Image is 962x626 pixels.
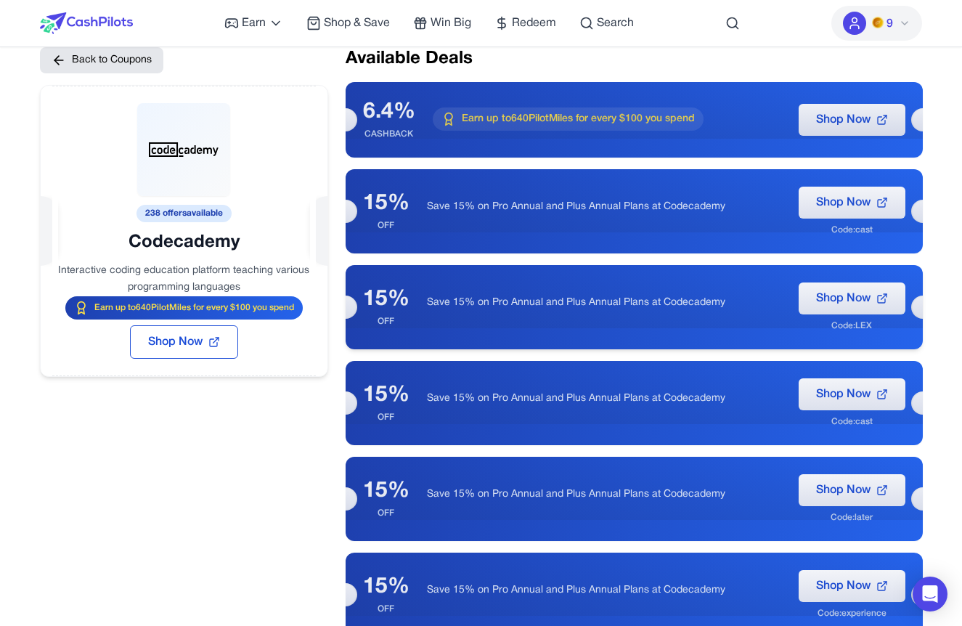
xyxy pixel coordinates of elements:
span: Shop Now [148,333,203,351]
button: PMs9 [831,6,922,41]
p: Save 15% on Pro Annual and Plus Annual Plans at Codecademy [427,583,781,598]
h2: Available Deals [346,47,923,70]
button: Shop Now [799,104,905,136]
div: OFF [363,412,409,423]
img: PMs [872,17,884,28]
p: Save 15% on Pro Annual and Plus Annual Plans at Codecademy [427,391,781,406]
p: Save 15% on Pro Annual and Plus Annual Plans at Codecademy [427,487,781,502]
a: Redeem [494,15,556,32]
div: 15% [363,479,409,505]
div: OFF [363,603,409,615]
div: Code: experience [818,608,886,619]
button: Shop Now [799,570,905,602]
div: 15% [363,287,409,313]
div: Code: cast [831,224,873,236]
button: Shop Now [799,378,905,410]
a: Earn [224,15,283,32]
a: Win Big [413,15,471,32]
button: Shop Now [799,187,905,219]
span: Search [597,15,634,32]
span: Earn up to 640 PilotMiles for every $100 you spend [462,112,695,126]
div: Code: later [831,512,873,524]
div: 15% [363,574,409,601]
button: Shop Now [799,474,905,506]
img: CashPilots Logo [40,12,133,34]
span: Earn up to 640 PilotMiles for every $100 you spend [94,302,294,314]
p: Save 15% on Pro Annual and Plus Annual Plans at Codecademy [427,296,781,310]
span: Shop Now [816,111,871,129]
span: Shop Now [816,481,871,499]
a: Shop & Save [306,15,390,32]
div: 15% [363,191,409,217]
p: Save 15% on Pro Annual and Plus Annual Plans at Codecademy [427,200,781,214]
span: Redeem [512,15,556,32]
span: 9 [886,15,893,33]
span: Shop & Save [324,15,390,32]
button: Back to Coupons [40,47,163,73]
div: 15% [363,383,409,409]
button: Shop Now [799,282,905,314]
div: Code: cast [831,416,873,428]
span: Win Big [431,15,471,32]
div: Open Intercom Messenger [913,577,947,611]
span: Shop Now [816,194,871,211]
span: Earn [242,15,266,32]
span: Shop Now [816,386,871,403]
a: Search [579,15,634,32]
div: Code: LEX [831,320,872,332]
div: OFF [363,508,409,519]
div: OFF [363,220,409,232]
div: OFF [363,316,409,328]
button: Shop Now [130,325,238,359]
span: Shop Now [816,577,871,595]
span: Shop Now [816,290,871,307]
div: 6.4% [363,99,415,126]
div: CASHBACK [363,129,415,140]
